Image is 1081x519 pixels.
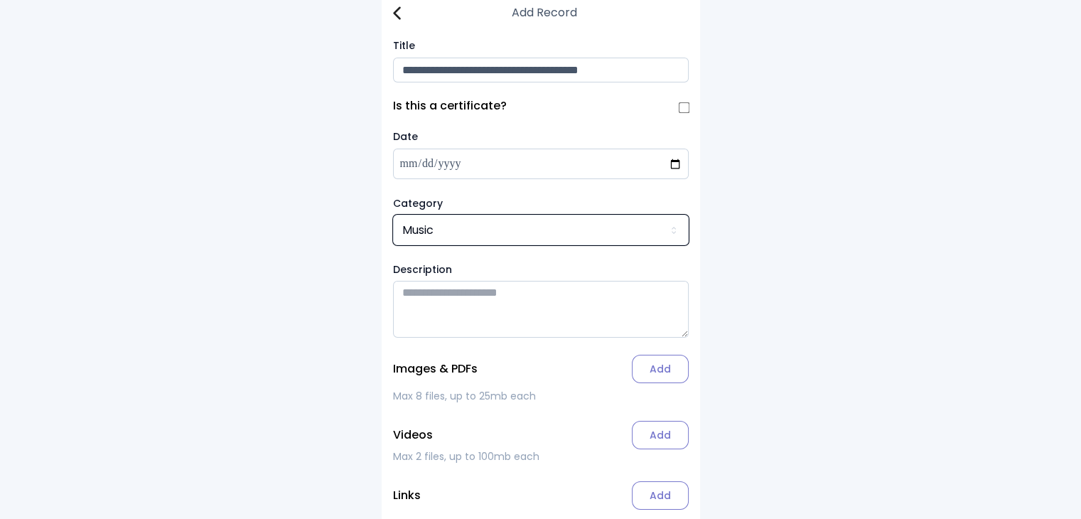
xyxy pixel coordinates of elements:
label: Add [632,421,689,449]
label: Add [632,355,689,383]
label: Category [393,196,689,210]
div: Add [632,481,689,510]
p: Videos [393,429,433,441]
h3: Add Record [512,4,577,21]
label: Description [393,262,689,277]
p: Images & PDFs [393,363,478,375]
p: Links [393,490,421,501]
span: Max 2 files, up to 100mb each [393,449,539,464]
span: Max 8 files, up to 25mb each [393,389,536,403]
label: Is this a certificate? [393,100,507,112]
label: Date [393,129,418,144]
label: Title [393,38,689,53]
